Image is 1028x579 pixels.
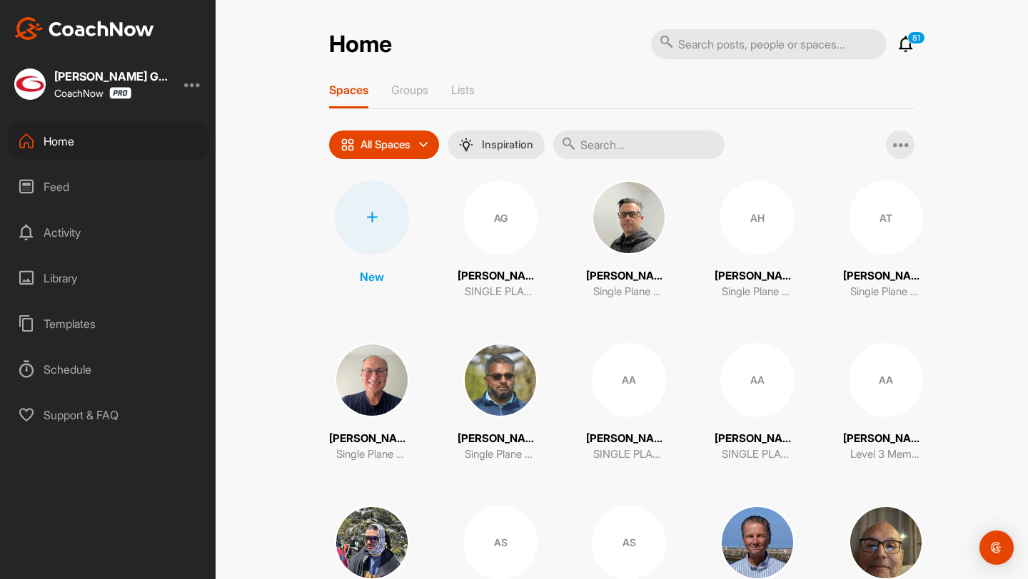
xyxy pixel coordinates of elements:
[849,343,923,417] div: AA
[360,268,384,285] p: New
[8,215,209,250] div: Activity
[586,343,672,463] a: AA[PERSON_NAME]SINGLE PLANE ANYWHERE STUDENT
[341,138,355,152] img: icon
[715,431,800,447] p: [PERSON_NAME]
[329,343,415,463] a: [PERSON_NAME]Single Plane Anywhere
[720,180,795,255] div: AH
[850,446,922,463] p: Level 3 Member
[463,343,538,417] img: square_a6b4686ee9a08d0db8e7c74ec9c76e01.jpg
[391,83,428,97] p: Groups
[593,284,665,300] p: Single Plane Anywhere Student
[8,260,209,296] div: Library
[586,180,672,300] a: [PERSON_NAME]Single Plane Anywhere Student
[458,343,543,463] a: [PERSON_NAME]Single Plane Anywhere Student
[651,29,887,59] input: Search posts, people or spaces...
[463,180,538,255] div: AG
[361,139,410,150] p: All Spaces
[329,31,392,58] h2: Home
[14,17,154,40] img: CoachNow
[458,431,543,447] p: [PERSON_NAME]
[720,343,795,417] div: AA
[109,87,131,99] img: CoachNow Pro
[586,431,672,447] p: [PERSON_NAME]
[14,68,46,100] img: square_0aee7b555779b671652530bccc5f12b4.jpg
[54,87,131,99] div: CoachNow
[8,169,209,205] div: Feed
[586,268,672,285] p: [PERSON_NAME]
[843,431,929,447] p: [PERSON_NAME]
[592,180,666,255] img: square_4b4aa52f72cba88b8b1c1ade3b2ef1d5.jpg
[715,343,800,463] a: AA[PERSON_NAME]SINGLE PLANE ANYWHERE STUDENT
[722,284,793,300] p: Single Plane Anywhere Student
[465,284,536,300] p: SINGLE PLANE ANYWHERE STUDENT
[907,31,925,44] p: 81
[715,268,800,285] p: [PERSON_NAME]
[451,83,475,97] p: Lists
[979,531,1014,565] div: Open Intercom Messenger
[8,397,209,433] div: Support & FAQ
[593,446,665,463] p: SINGLE PLANE ANYWHERE STUDENT
[329,83,368,97] p: Spaces
[54,71,168,82] div: [PERSON_NAME] Golf
[849,180,923,255] div: AT
[329,431,415,447] p: [PERSON_NAME]
[553,130,725,159] input: Search...
[8,306,209,342] div: Templates
[8,352,209,387] div: Schedule
[8,123,209,159] div: Home
[465,446,536,463] p: Single Plane Anywhere Student
[336,446,408,463] p: Single Plane Anywhere
[843,180,929,300] a: AT[PERSON_NAME]Single Plane Anywhere Student
[715,180,800,300] a: AH[PERSON_NAME]Single Plane Anywhere Student
[335,343,409,417] img: square_efec7e6156e34b5ec39e051625aea1a9.jpg
[458,180,543,300] a: AG[PERSON_NAME]SINGLE PLANE ANYWHERE STUDENT
[722,446,793,463] p: SINGLE PLANE ANYWHERE STUDENT
[592,343,666,417] div: AA
[850,284,922,300] p: Single Plane Anywhere Student
[482,139,533,150] p: Inspiration
[843,343,929,463] a: AA[PERSON_NAME]Level 3 Member
[459,138,473,152] img: menuIcon
[458,268,543,285] p: [PERSON_NAME]
[843,268,929,285] p: [PERSON_NAME]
